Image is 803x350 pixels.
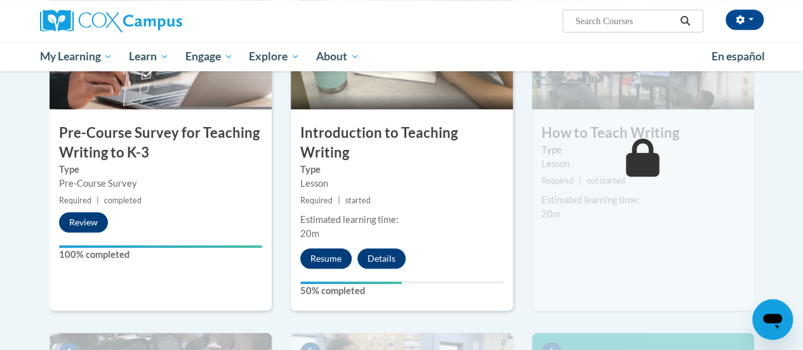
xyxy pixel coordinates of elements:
[357,248,406,269] button: Details
[541,193,745,207] div: Estimated learning time:
[59,163,262,177] label: Type
[300,163,503,177] label: Type
[579,176,581,185] span: |
[541,157,745,171] div: Lesson
[316,49,359,64] span: About
[532,123,754,143] h3: How to Teach Writing
[59,177,262,191] div: Pre-Course Survey
[300,213,503,227] div: Estimated learning time:
[587,176,625,185] span: not started
[308,42,368,71] a: About
[59,245,262,248] div: Your progress
[726,10,764,30] button: Account Settings
[104,196,142,205] span: completed
[39,49,112,64] span: My Learning
[712,50,765,63] span: En español
[338,196,340,205] span: |
[291,123,513,163] h3: Introduction to Teaching Writing
[59,212,108,232] button: Review
[40,10,269,32] a: Cox Campus
[541,176,574,185] span: Required
[300,284,503,298] label: 50% completed
[177,42,241,71] a: Engage
[300,281,402,284] div: Your progress
[300,196,333,205] span: Required
[300,177,503,191] div: Lesson
[249,49,300,64] span: Explore
[300,248,352,269] button: Resume
[32,42,121,71] a: My Learning
[185,49,233,64] span: Engage
[703,43,773,70] a: En español
[345,196,371,205] span: started
[541,208,561,219] span: 20m
[121,42,177,71] a: Learn
[96,196,99,205] span: |
[129,49,169,64] span: Learn
[59,248,262,262] label: 100% completed
[752,299,793,340] iframe: Button to launch messaging window
[30,42,773,71] div: Main menu
[574,13,675,29] input: Search Courses
[241,42,308,71] a: Explore
[675,13,694,29] button: Search
[300,228,319,239] span: 20m
[541,143,745,157] label: Type
[40,10,182,32] img: Cox Campus
[59,196,91,205] span: Required
[50,123,272,163] h3: Pre-Course Survey for Teaching Writing to K-3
